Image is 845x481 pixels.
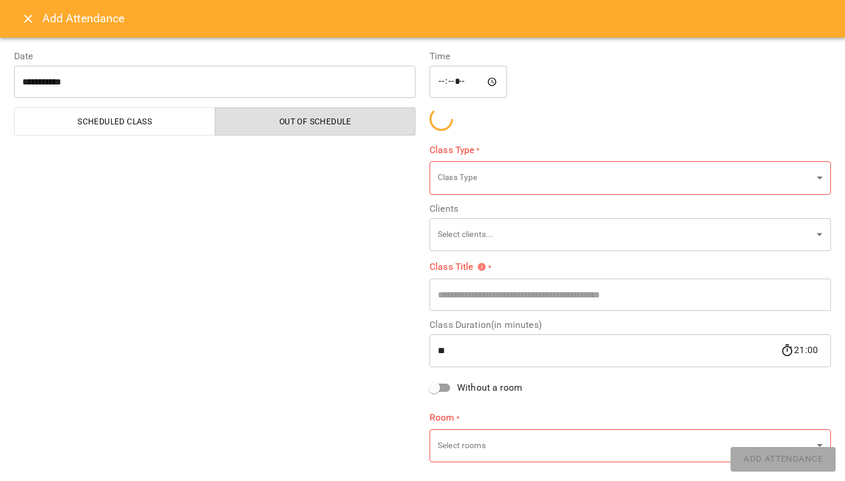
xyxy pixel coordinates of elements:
span: Scheduled class [22,114,208,128]
span: Out of Schedule [222,114,409,128]
button: Close [14,5,42,33]
p: Select rooms [438,440,812,452]
h6: Add Attendance [42,9,831,28]
div: Class Type [430,161,831,195]
label: Room [430,411,831,425]
label: Class Type [430,143,831,157]
svg: Please specify class title or select clients [477,262,486,272]
div: Select rooms [430,429,831,462]
span: Class Title [430,262,486,272]
p: Select clients... [438,229,812,240]
div: Select clients... [430,218,831,251]
label: Class Duration(in minutes) [430,320,831,330]
label: Time [430,52,831,61]
button: Out of Schedule [215,107,416,136]
label: Date [14,52,415,61]
label: Clients [430,204,831,214]
button: Scheduled class [14,107,215,136]
span: Without a room [457,381,522,395]
p: Class Type [438,172,812,184]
